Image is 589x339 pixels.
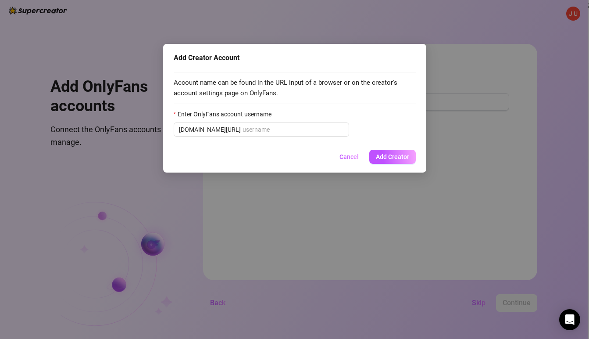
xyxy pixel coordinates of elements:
[174,78,416,98] span: Account name can be found in the URL input of a browser or on the creator's account settings page...
[376,153,409,160] span: Add Creator
[559,309,580,330] div: Open Intercom Messenger
[174,53,416,63] div: Add Creator Account
[332,150,366,164] button: Cancel
[179,125,241,134] span: [DOMAIN_NAME][URL]
[339,153,359,160] span: Cancel
[369,150,416,164] button: Add Creator
[243,125,344,134] input: Enter OnlyFans account username
[174,109,277,119] label: Enter OnlyFans account username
